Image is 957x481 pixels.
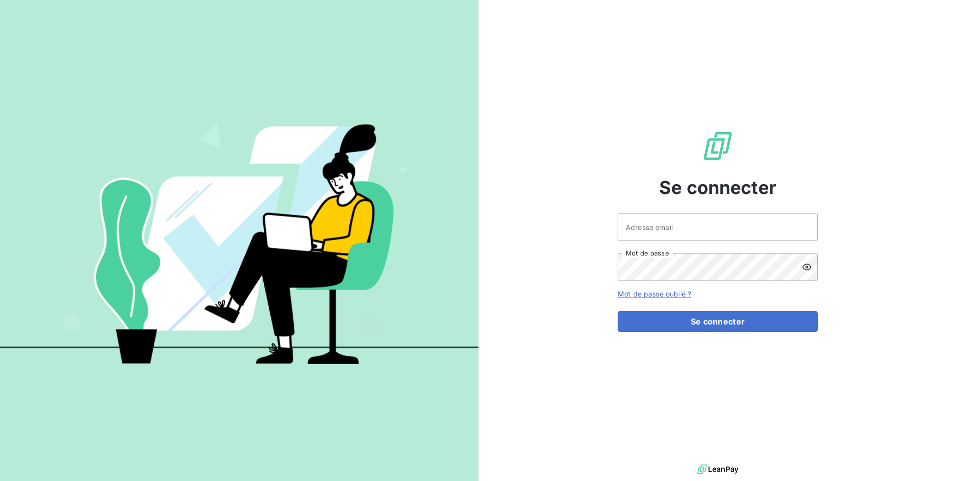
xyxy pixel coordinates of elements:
[618,213,818,241] input: placeholder
[618,289,691,298] a: Mot de passe oublié ?
[702,130,734,162] img: Logo LeanPay
[618,311,818,332] button: Se connecter
[659,174,776,201] span: Se connecter
[697,462,738,477] img: logo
